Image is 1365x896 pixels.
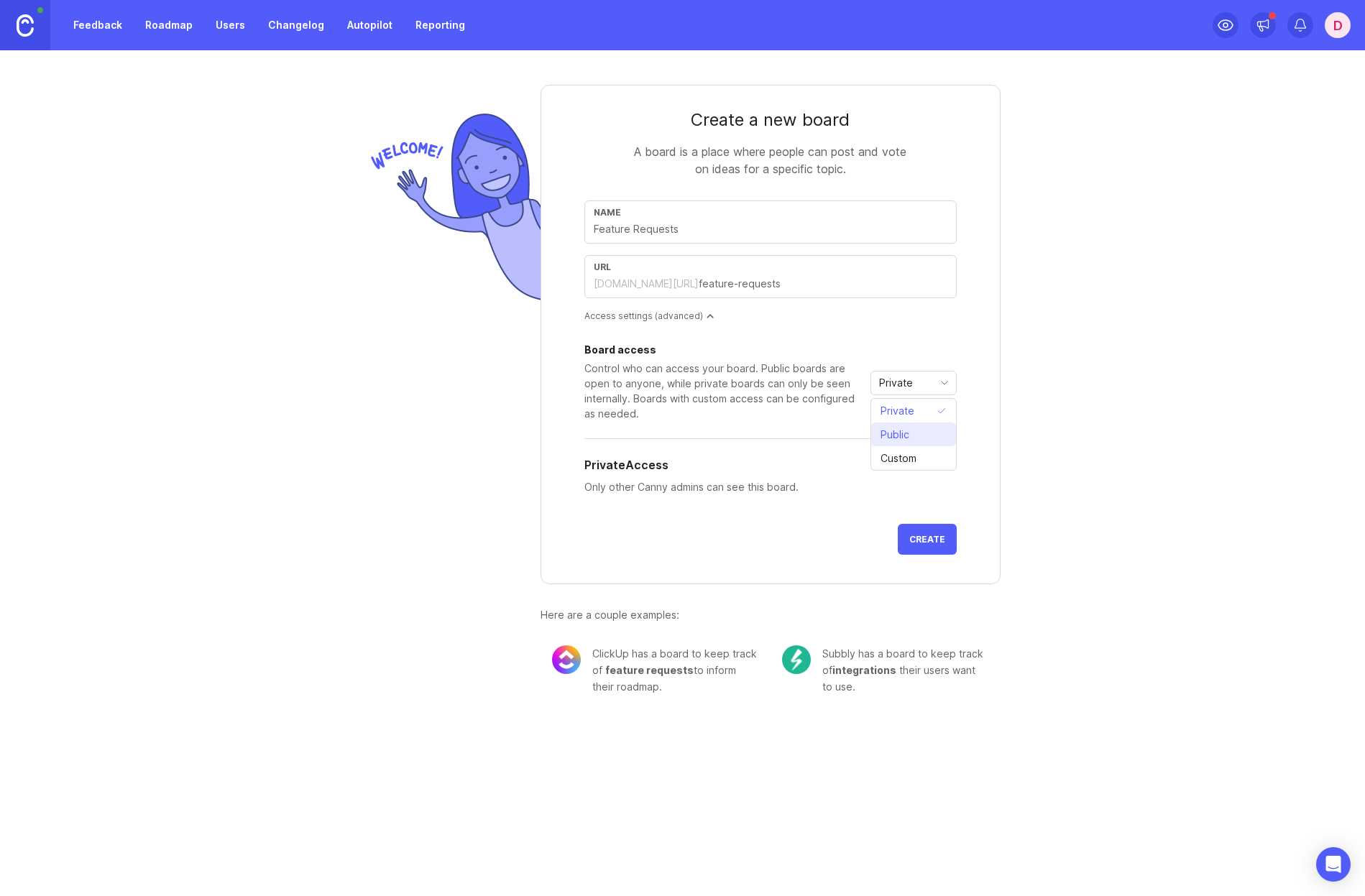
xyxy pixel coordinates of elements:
[898,524,957,555] button: Create
[584,456,668,474] h5: Private Access
[1325,12,1351,38] button: d
[594,207,947,218] div: Name
[782,645,811,674] img: c104e91677ce72f6b937eb7b5afb1e94.png
[207,12,254,38] a: Users
[407,12,474,38] a: Reporting
[592,645,759,695] div: ClickUp has a board to keep track of to inform their roadmap.
[881,451,916,466] span: Custom
[594,262,947,272] div: url
[594,221,947,237] input: Feature Requests
[17,14,34,37] img: Canny Home
[832,664,896,676] span: integrations
[584,310,957,322] div: Access settings (advanced)
[339,12,401,38] a: Autopilot
[584,479,957,495] p: Only other Canny admins can see this board.
[594,277,699,291] div: [DOMAIN_NAME][URL]
[627,143,914,177] div: A board is a place where people can post and vote on ideas for a specific topic.
[584,345,865,355] div: Board access
[1316,847,1351,882] div: Open Intercom Messenger
[605,664,694,676] span: feature requests
[937,406,952,416] svg: check icon
[879,375,913,391] span: Private
[909,534,945,545] span: Create
[933,377,956,389] svg: toggle icon
[259,12,333,38] a: Changelog
[137,12,201,38] a: Roadmap
[584,361,865,421] div: Control who can access your board. Public boards are open to anyone, while private boards can onl...
[881,427,909,443] span: Public
[881,403,914,419] span: Private
[822,645,989,695] div: Subbly has a board to keep track of their users want to use.
[365,108,541,307] img: welcome-img-178bf9fb836d0a1529256ffe415d7085.png
[870,371,957,395] div: toggle menu
[552,645,581,674] img: 8cacae02fdad0b0645cb845173069bf5.png
[65,12,131,38] a: Feedback
[541,607,1001,623] div: Here are a couple examples:
[584,108,957,131] div: Create a new board
[699,276,947,292] input: feature-requests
